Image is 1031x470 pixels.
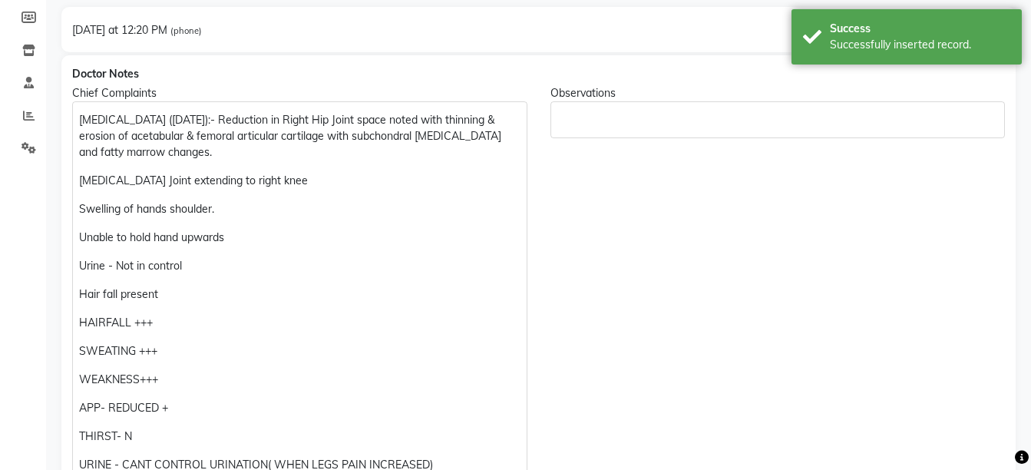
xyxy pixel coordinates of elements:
div: Observations [550,85,1006,101]
p: Swelling of hands shoulder. [79,201,520,217]
p: APP- REDUCED + [79,400,520,416]
div: Doctor Notes [72,66,1005,82]
p: Unable to hold hand upwards [79,230,520,246]
p: Hair fall present [79,286,520,303]
p: THIRST- N [79,429,520,445]
span: [DATE] [72,23,105,37]
div: Rich Text Editor, main [550,101,1006,138]
p: HAIRFALL +++ [79,315,520,331]
span: (phone) [170,25,202,36]
p: SWEATING +++ [79,343,520,359]
p: Urine - Not in control [79,258,520,274]
p: [MEDICAL_DATA] Joint extending to right knee [79,173,520,189]
div: Success [830,21,1010,37]
p: WEAKNESS+++ [79,372,520,388]
div: Successfully inserted record. [830,37,1010,53]
div: Chief Complaints [72,85,527,101]
span: at 12:20 PM [108,23,167,37]
p: [MEDICAL_DATA] ([DATE]):- Reduction in Right Hip Joint space noted with thinning & erosion of ace... [79,112,520,161]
